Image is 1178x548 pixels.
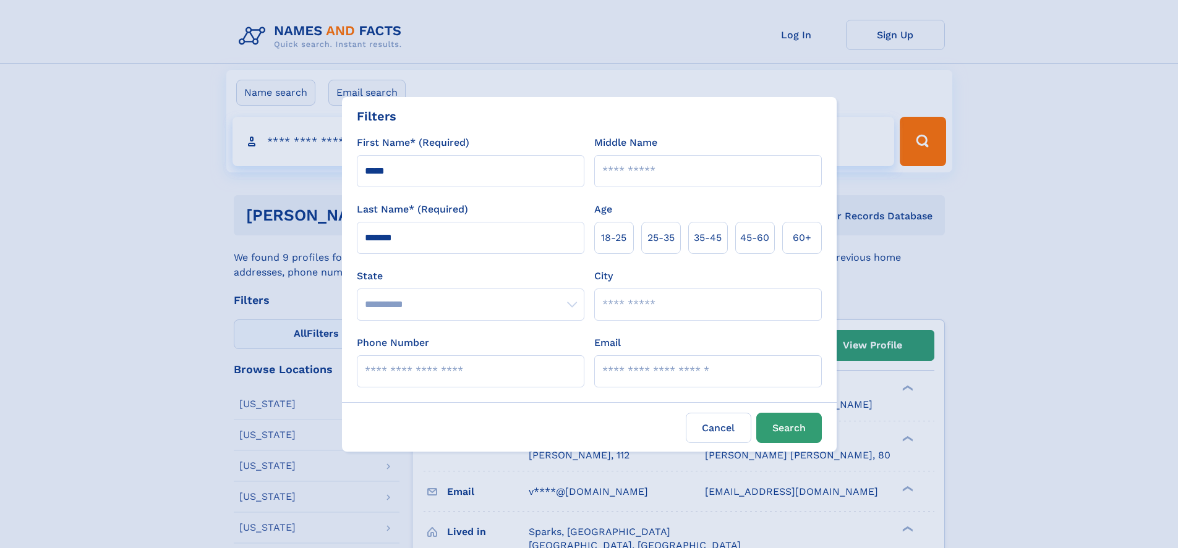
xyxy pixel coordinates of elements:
span: 60+ [793,230,811,245]
span: 25‑35 [647,230,675,245]
label: Age [594,202,612,217]
label: Email [594,335,621,350]
label: Last Name* (Required) [357,202,468,217]
span: 18‑25 [601,230,626,245]
label: Middle Name [594,135,657,150]
label: State [357,269,584,284]
label: Cancel [686,413,751,443]
label: Phone Number [357,335,429,350]
label: City [594,269,613,284]
span: 35‑45 [694,230,722,245]
button: Search [756,413,822,443]
div: Filters [357,107,396,125]
label: First Name* (Required) [357,135,469,150]
span: 45‑60 [740,230,769,245]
